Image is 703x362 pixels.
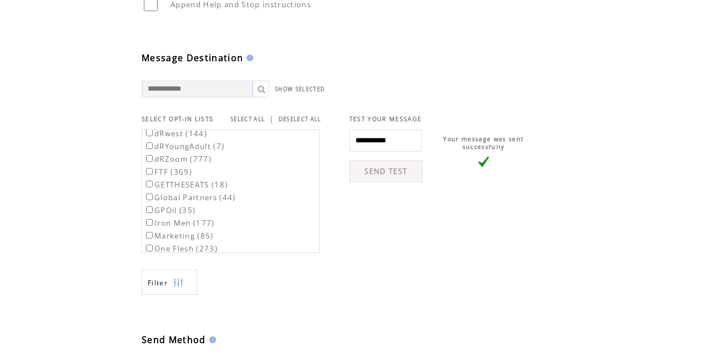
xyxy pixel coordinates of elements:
span: Message Destination [142,52,243,64]
span: Your message was sent successfully [443,135,524,151]
label: GPOil (35) [144,205,195,215]
label: Global Partners (44) [144,192,236,202]
img: help.gif [206,336,216,343]
img: filters.png [173,270,183,295]
input: GETTHESEATS (18) [146,181,153,187]
label: GETTHESEATS (18) [144,180,228,190]
span: Send Method [142,334,206,346]
a: SELECT ALL [230,116,265,123]
label: Iron Men (177) [144,218,215,228]
input: Marketing (85) [146,232,153,239]
label: FTF (369) [144,167,192,177]
span: TEST YOUR MESSAGE [349,115,422,123]
span: Show filters [148,278,168,287]
span: SELECT OPT-IN LISTS [142,115,213,123]
img: vLarge.png [478,156,489,167]
label: dRwest (144) [144,128,207,138]
a: SHOW SELECTED [275,86,325,93]
label: One Flesh (273) [144,244,218,254]
input: FTF (369) [146,168,153,175]
input: dRYoungAdult (7) [146,142,153,149]
a: Filter [142,270,197,295]
input: One Flesh (273) [146,245,153,251]
label: dRZoom (777) [144,154,212,164]
span: | [269,114,274,124]
input: Iron Men (177) [146,219,153,226]
img: help.gif [243,54,253,61]
input: dRZoom (777) [146,155,153,162]
label: dRYoungAdult (7) [144,141,224,151]
a: DESELECT ALL [279,116,322,123]
input: dRwest (144) [146,130,153,136]
input: Global Partners (44) [146,194,153,200]
a: SEND TEST [349,160,423,182]
input: GPOil (35) [146,206,153,213]
label: Marketing (85) [144,231,214,241]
